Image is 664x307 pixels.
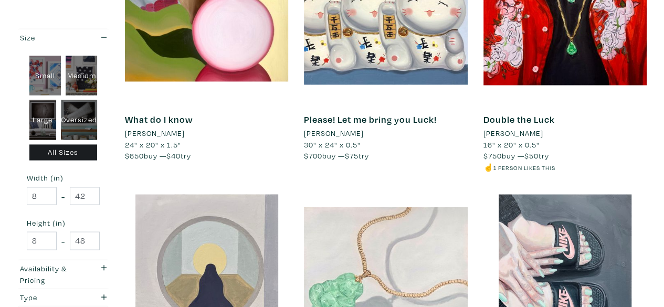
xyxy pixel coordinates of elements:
button: Type [17,289,109,306]
span: 30" x 24" x 0.5" [304,140,361,150]
li: ☝️ [483,162,647,173]
button: Availability & Pricing [17,260,109,288]
div: All Sizes [29,144,98,161]
li: [PERSON_NAME] [304,128,364,139]
span: $40 [166,151,181,161]
span: buy — try [304,151,369,161]
a: What do I know [125,113,193,125]
span: buy — try [125,151,191,161]
div: Type [20,291,81,303]
a: [PERSON_NAME] [304,128,467,139]
button: Size [17,29,109,46]
li: [PERSON_NAME] [125,128,185,139]
li: [PERSON_NAME] [483,128,543,139]
a: Double the Luck [483,113,555,125]
span: $50 [524,151,539,161]
span: $750 [483,151,502,161]
small: Width (in) [27,174,100,182]
div: Size [20,32,81,44]
div: Availability & Pricing [20,262,81,285]
small: Height (in) [27,219,100,226]
div: Small [29,56,61,96]
span: 16" x 20" x 0.5" [483,140,540,150]
span: 24" x 20" x 1.5" [125,140,181,150]
span: - [61,189,65,203]
span: $700 [304,151,322,161]
small: 1 person likes this [493,164,555,172]
div: Medium [66,56,97,96]
a: Please! Let me bring you Luck! [304,113,437,125]
span: buy — try [483,151,549,161]
span: $650 [125,151,144,161]
div: Oversized [61,100,97,140]
span: - [61,234,65,248]
a: [PERSON_NAME] [483,128,647,139]
a: [PERSON_NAME] [125,128,288,139]
span: $75 [345,151,359,161]
div: Large [29,100,57,140]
